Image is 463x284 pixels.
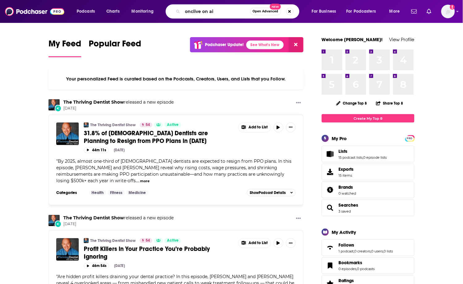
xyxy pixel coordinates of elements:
span: Exports [324,168,336,176]
a: The Thriving Dentist Show [84,123,89,127]
span: PRO [406,136,414,141]
a: 0 episodes [339,267,357,271]
span: Lists [339,148,348,154]
a: The Thriving Dentist Show [90,238,136,243]
a: The Thriving Dentist Show [63,215,124,221]
div: My Activity [332,229,356,235]
span: New [270,4,281,10]
a: Charts [102,6,123,16]
button: Show profile menu [441,5,455,18]
a: Searches [324,204,336,212]
span: Add to List [248,125,268,130]
a: 3 saved [339,209,351,213]
a: Health [89,190,106,195]
a: Follows [339,242,393,248]
div: Your personalized Feed is curated based on the Podcasts, Creators, Users, and Lists that you Follow. [49,68,304,89]
div: New Episode [55,105,62,112]
img: The Thriving Dentist Show [49,215,60,226]
img: The Thriving Dentist Show [49,99,60,110]
a: Lists [339,148,387,154]
a: Brands [339,184,356,190]
span: [DATE] [63,222,174,227]
span: Exports [339,166,354,172]
span: Ratings [339,278,354,284]
span: Bookmarks [339,260,363,266]
a: Show notifications dropdown [409,6,419,17]
a: Brands [324,186,336,194]
a: 0 creators [355,249,371,253]
div: New Episode [55,221,62,227]
button: Show More Button [239,123,271,132]
a: Active [164,238,181,243]
h3: Categories [56,190,84,195]
span: 54 [146,238,150,244]
span: , [363,155,363,160]
span: Active [167,122,179,128]
span: Brands [339,184,353,190]
button: Change Top 8 [333,99,371,107]
span: , [371,249,372,253]
a: 54 [140,238,152,243]
span: Active [167,238,179,244]
button: Open AdvancedNew [250,8,281,15]
span: Bookmarks [322,257,414,274]
a: 0 lists [384,249,393,253]
span: Follows [339,242,355,248]
a: Follows [324,243,336,252]
span: " [56,158,292,183]
span: Lists [322,146,414,162]
img: Podchaser - Follow, Share and Rate Podcasts [5,6,64,17]
div: [DATE] [114,148,125,152]
span: Logged in as hoffmacv [441,5,455,18]
a: My Feed [49,38,81,57]
a: Fitness [108,190,125,195]
a: The Thriving Dentist Show [63,99,124,105]
a: Searches [339,202,359,208]
span: , [354,249,355,253]
button: open menu [72,6,103,16]
span: Add to List [248,241,268,245]
h3: released a new episode [63,99,174,105]
span: Searches [322,200,414,216]
a: 15 podcast lists [339,155,363,160]
span: Brands [322,182,414,198]
button: 44m 11s [84,147,109,153]
button: Share Top 8 [376,97,404,109]
button: open menu [127,6,162,16]
a: Bookmarks [324,261,336,270]
span: ... [137,178,139,183]
a: 54 [140,123,152,127]
a: Bookmarks [339,260,375,266]
a: View Profile [389,37,414,42]
a: Active [164,123,181,127]
span: My Feed [49,38,81,53]
span: By 2025, almost one-third of [DEMOGRAPHIC_DATA] dentists are expected to resign from PPO plans. I... [56,158,292,183]
a: Welcome [PERSON_NAME]! [322,37,383,42]
a: See What's New [246,41,284,49]
img: Profit Killers in Your Practice You’re Probably Ignoring [56,238,79,261]
span: [DATE] [63,106,174,111]
button: more [140,179,150,184]
a: Popular Feed [89,38,141,57]
span: 31.8% of [DEMOGRAPHIC_DATA] Dentists are Planning to Resign from PPO Plans in [DATE] [84,129,208,145]
a: Ratings [339,278,375,284]
span: For Podcasters [346,7,376,16]
button: Show More Button [294,99,304,107]
p: Podchaser Update! [205,42,244,47]
span: Popular Feed [89,38,141,53]
div: Search podcasts, credits, & more... [172,4,305,19]
a: 0 episode lists [363,155,387,160]
a: The Thriving Dentist Show [90,123,136,127]
input: Search podcasts, credits, & more... [183,6,250,16]
button: Show More Button [286,238,296,248]
a: PRO [406,136,414,140]
button: open menu [308,6,344,16]
a: Exports [322,164,414,180]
